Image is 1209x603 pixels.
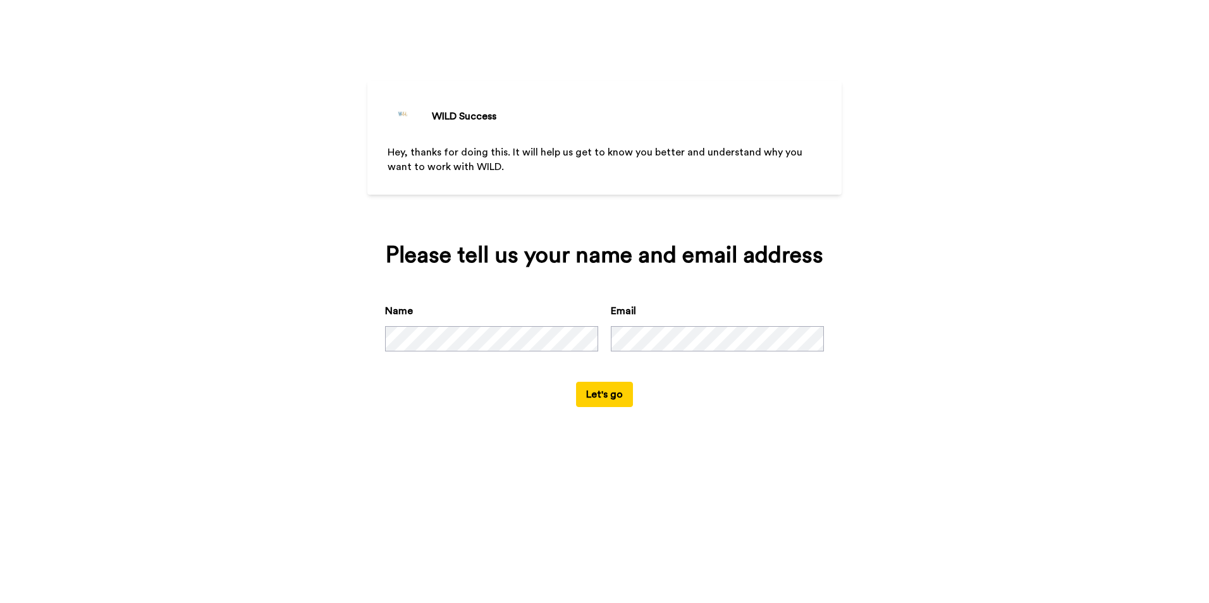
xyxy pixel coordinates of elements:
[385,303,413,319] label: Name
[576,382,633,407] button: Let's go
[385,243,824,268] div: Please tell us your name and email address
[388,147,805,172] span: Hey, thanks for doing this. It will help us get to know you better and understand why you want to...
[432,109,496,124] div: WILD Success
[611,303,636,319] label: Email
